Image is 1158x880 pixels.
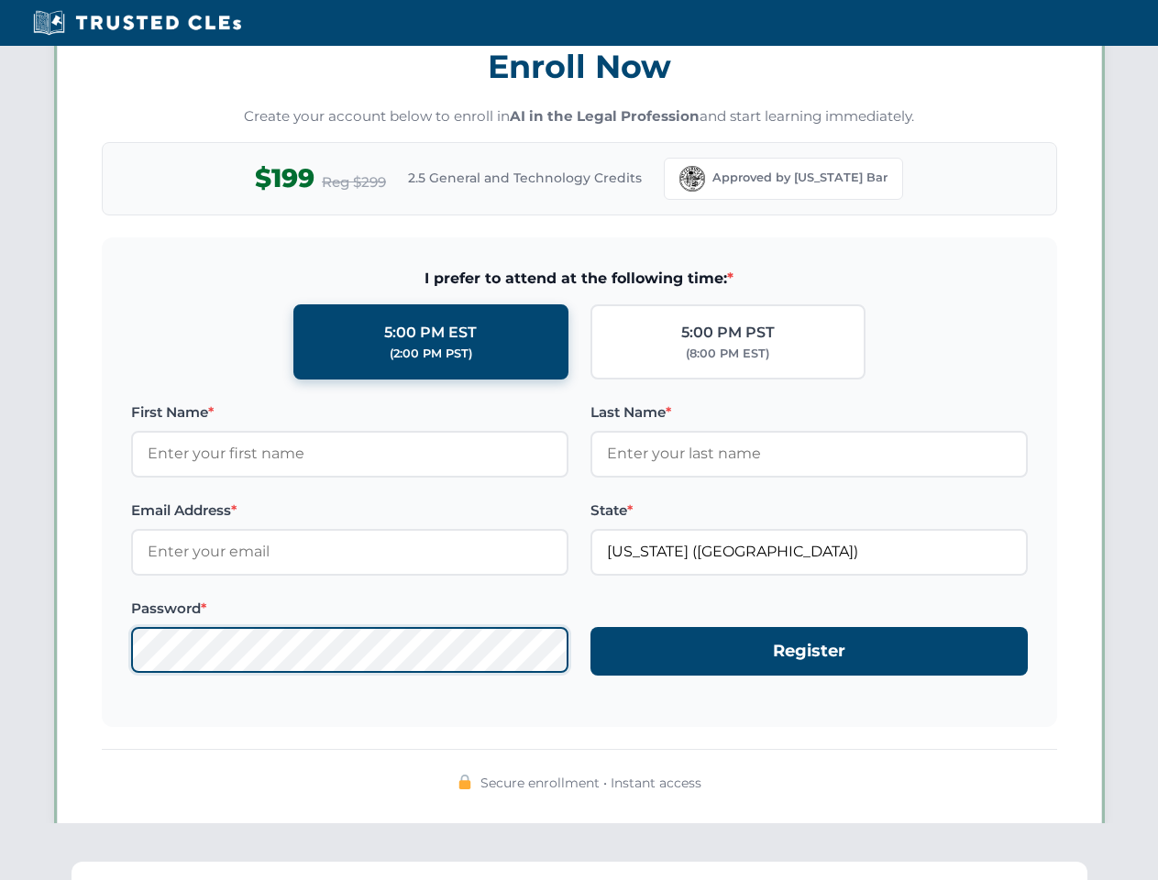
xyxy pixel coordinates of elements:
[384,321,477,345] div: 5:00 PM EST
[322,171,386,193] span: Reg $299
[255,158,314,199] span: $199
[480,773,701,793] span: Secure enrollment • Instant access
[590,529,1028,575] input: Florida (FL)
[102,38,1057,95] h3: Enroll Now
[131,431,568,477] input: Enter your first name
[28,9,247,37] img: Trusted CLEs
[102,106,1057,127] p: Create your account below to enroll in and start learning immediately.
[590,500,1028,522] label: State
[131,401,568,423] label: First Name
[590,431,1028,477] input: Enter your last name
[458,775,472,789] img: 🔒
[510,107,700,125] strong: AI in the Legal Profession
[590,401,1028,423] label: Last Name
[679,166,705,192] img: Florida Bar
[131,598,568,620] label: Password
[131,500,568,522] label: Email Address
[712,169,888,187] span: Approved by [US_STATE] Bar
[686,345,769,363] div: (8:00 PM EST)
[390,345,472,363] div: (2:00 PM PST)
[681,321,775,345] div: 5:00 PM PST
[590,627,1028,676] button: Register
[131,267,1028,291] span: I prefer to attend at the following time:
[408,168,642,188] span: 2.5 General and Technology Credits
[131,529,568,575] input: Enter your email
